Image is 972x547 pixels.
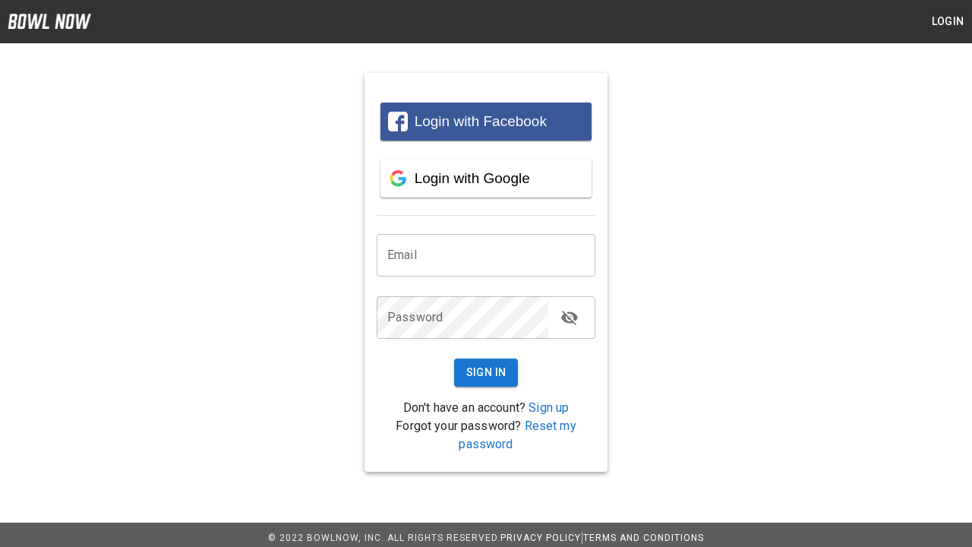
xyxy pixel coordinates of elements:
[377,417,595,454] p: Forgot your password?
[380,160,592,198] button: Login with Google
[454,359,519,387] button: Sign In
[415,170,530,186] span: Login with Google
[500,533,581,543] a: Privacy Policy
[380,103,592,141] button: Login with Facebook
[8,14,91,29] img: logo
[583,533,704,543] a: Terms and Conditions
[529,400,569,415] a: Sign up
[377,399,595,417] p: Don't have an account?
[415,113,547,129] span: Login with Facebook
[459,419,576,451] a: Reset my password
[554,302,585,333] button: toggle password visibility
[923,8,972,36] button: Login
[268,533,500,543] span: © 2022 BowlNow, Inc. All Rights Reserved.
